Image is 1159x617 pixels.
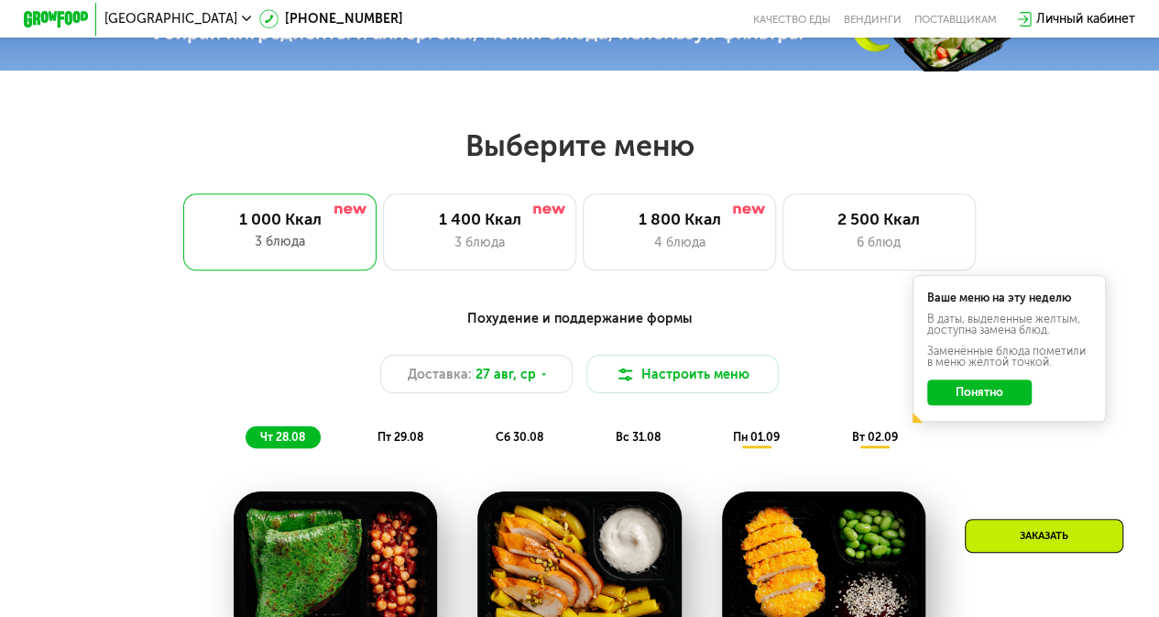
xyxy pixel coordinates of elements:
[408,365,472,384] span: Доставка:
[600,210,760,229] div: 1 800 Ккал
[616,430,661,444] span: вс 31.08
[1036,9,1135,28] div: Личный кабинет
[51,127,1108,164] h2: Выберите меню
[927,346,1091,369] div: Заменённые блюда пометили в меню жёлтой точкой.
[732,430,779,444] span: пн 01.09
[496,430,543,444] span: сб 30.08
[200,232,360,251] div: 3 блюда
[260,430,305,444] span: чт 28.08
[965,519,1123,553] div: Заказать
[586,355,780,393] button: Настроить меню
[799,233,958,252] div: 6 блюд
[104,13,237,26] span: [GEOGRAPHIC_DATA]
[851,430,897,444] span: вт 02.09
[753,13,831,26] a: Качество еды
[927,314,1091,336] div: В даты, выделенные желтым, доступна замена блюд.
[927,292,1091,303] div: Ваше меню на эту неделю
[844,13,902,26] a: Вендинги
[400,233,560,252] div: 3 блюда
[259,9,403,28] a: [PHONE_NUMBER]
[600,233,760,252] div: 4 блюда
[400,210,560,229] div: 1 400 Ккал
[927,380,1031,405] button: Понятно
[377,430,423,444] span: пт 29.08
[476,365,536,384] span: 27 авг, ср
[103,309,1055,329] div: Похудение и поддержание формы
[799,210,958,229] div: 2 500 Ккал
[200,210,360,229] div: 1 000 Ккал
[914,13,997,26] div: поставщикам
